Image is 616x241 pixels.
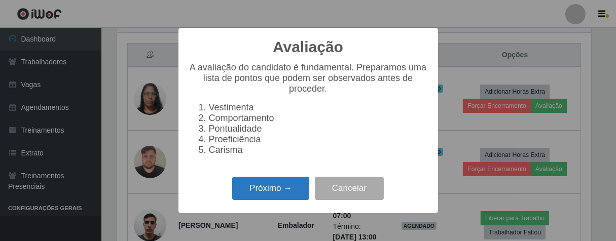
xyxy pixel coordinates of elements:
[209,124,428,134] li: Pontualidade
[189,62,428,94] p: A avaliação do candidato é fundamental. Preparamos uma lista de pontos que podem ser observados a...
[273,38,343,56] h2: Avaliação
[232,177,309,200] button: Próximo →
[209,145,428,155] li: Carisma
[209,102,428,113] li: Vestimenta
[209,113,428,124] li: Comportamento
[209,134,428,145] li: Proeficiência
[315,177,384,200] button: Cancelar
